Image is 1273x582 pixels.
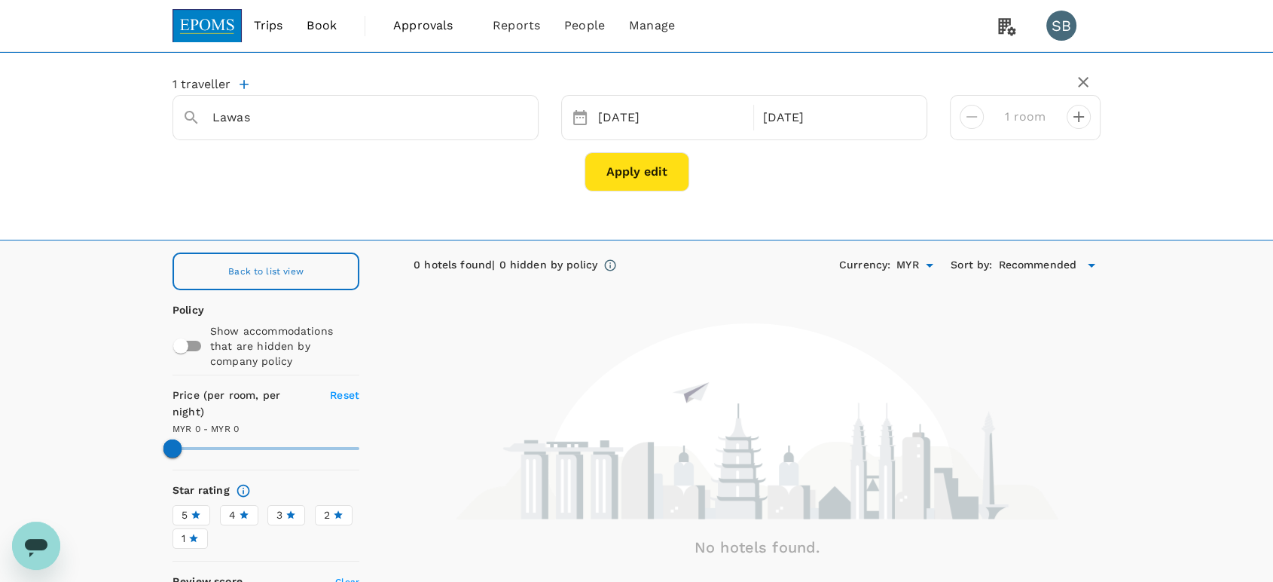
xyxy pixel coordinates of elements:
button: Open [527,116,530,119]
span: People [564,17,605,35]
p: Policy [172,302,182,317]
iframe: Button to launch messaging window [12,522,60,570]
button: 1 traveller [172,77,249,92]
span: Trips [254,17,283,35]
svg: Star ratings are awarded to properties to represent the quality of services, facilities, and amen... [236,483,251,498]
span: Manage [629,17,675,35]
input: Add rooms [996,105,1055,129]
div: SB [1046,11,1076,41]
div: 0 hotels found | 0 hidden by policy [414,257,597,274]
span: Back to list view [228,266,304,277]
input: Search cities, hotels, work locations [212,106,487,129]
span: 1 [182,531,185,547]
span: 4 [229,507,236,523]
span: 3 [276,507,282,523]
span: 5 [182,507,188,523]
h6: No hotels found. [414,535,1101,559]
span: Book [307,17,337,35]
button: Open [919,255,940,276]
div: [DATE] [592,103,750,133]
button: decrease [1067,105,1091,129]
span: Approvals [393,17,469,35]
p: Show accommodations that are hidden by company policy [210,323,358,369]
h6: Star rating [172,482,230,499]
a: Back to list view [172,253,359,290]
span: Reports [493,17,540,35]
button: Apply edit [585,152,689,191]
span: 2 [324,507,330,523]
span: Recommended [998,257,1076,274]
div: [DATE] [757,103,915,133]
span: MYR 0 - MYR 0 [172,424,239,434]
img: EPOMS SDN BHD [172,9,242,42]
img: no-hotel-found [456,323,1058,519]
h6: Price (per room, per night) [172,387,313,421]
span: Reset [330,389,359,401]
h6: Currency : [839,257,890,274]
h6: Sort by : [951,257,992,274]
